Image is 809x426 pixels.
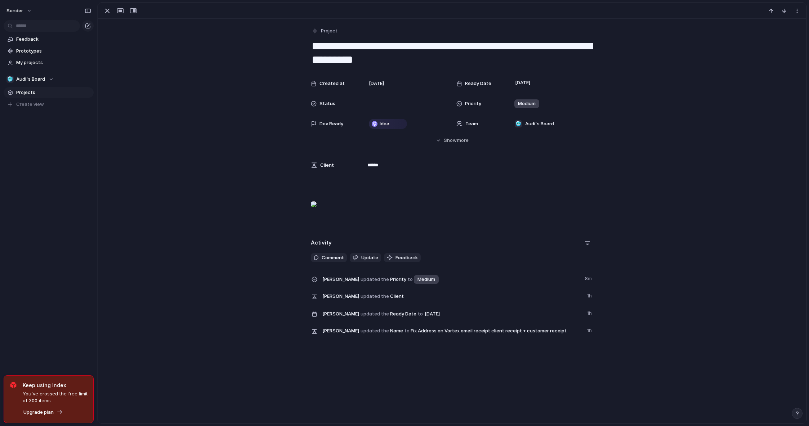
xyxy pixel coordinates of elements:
[4,57,94,68] a: My projects
[465,120,478,127] span: Team
[361,327,389,335] span: updated the
[404,327,410,335] span: to
[322,327,359,335] span: [PERSON_NAME]
[16,76,45,83] span: Audi's Board
[23,409,54,416] span: Upgrade plan
[311,239,332,247] h2: Activity
[16,48,91,55] span: Prototypes
[361,293,389,300] span: updated the
[515,120,522,127] div: 🥶
[322,274,581,284] span: Priority
[16,59,91,66] span: My projects
[465,80,491,87] span: Ready Date
[587,308,593,317] span: 1h
[418,310,423,318] span: to
[350,253,381,263] button: Update
[417,276,435,283] span: Medium
[311,134,593,147] button: Showmore
[361,254,378,261] span: Update
[319,80,345,87] span: Created at
[444,137,457,144] span: Show
[21,407,65,417] button: Upgrade plan
[6,7,23,14] span: sonder
[525,120,554,127] span: Audi's Board
[361,276,389,283] span: updated the
[322,310,359,318] span: [PERSON_NAME]
[311,253,347,263] button: Comment
[4,87,94,98] a: Projects
[16,89,91,96] span: Projects
[6,76,14,83] div: 🥶
[4,74,94,85] button: 🥶Audi's Board
[361,310,389,318] span: updated the
[322,254,344,261] span: Comment
[16,36,91,43] span: Feedback
[423,310,442,318] span: [DATE]
[322,276,359,283] span: [PERSON_NAME]
[395,254,418,261] span: Feedback
[4,46,94,57] a: Prototypes
[587,326,593,334] span: 1h
[457,137,469,144] span: more
[465,100,481,107] span: Priority
[322,291,583,301] span: Client
[23,390,88,404] span: You've crossed the free limit of 300 items
[408,276,413,283] span: to
[23,381,88,389] span: Keep using Index
[320,162,334,169] span: Client
[319,100,335,107] span: Status
[380,120,389,127] span: Idea
[319,120,343,127] span: Dev Ready
[310,26,340,36] button: Project
[587,291,593,300] span: 1h
[369,80,384,87] span: [DATE]
[518,100,536,107] span: Medium
[16,101,44,108] span: Create view
[3,5,36,17] button: sonder
[4,34,94,45] a: Feedback
[513,79,532,87] span: [DATE]
[321,27,338,35] span: Project
[585,274,593,282] span: 8m
[384,253,421,263] button: Feedback
[322,326,583,336] span: Name Fix Address on Vortex email receipt client receipt + customer receipt
[322,308,583,319] span: Ready Date
[4,99,94,110] button: Create view
[322,293,359,300] span: [PERSON_NAME]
